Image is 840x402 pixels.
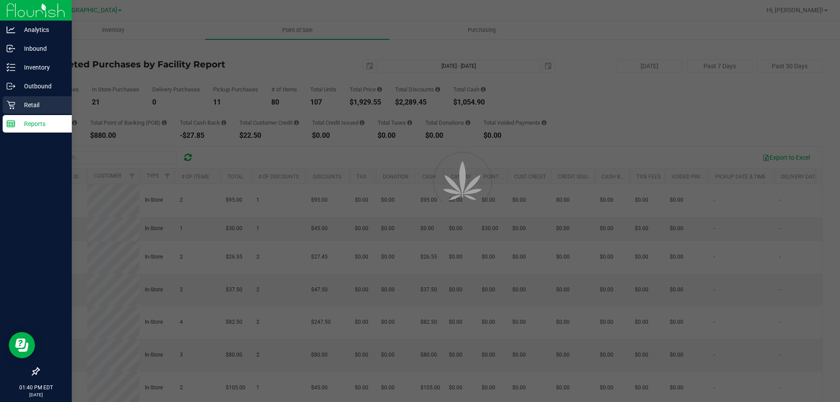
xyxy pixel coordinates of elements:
[7,63,15,72] inline-svg: Inventory
[7,25,15,34] inline-svg: Analytics
[15,119,68,129] p: Reports
[15,43,68,54] p: Inbound
[7,101,15,109] inline-svg: Retail
[4,392,68,398] p: [DATE]
[15,24,68,35] p: Analytics
[7,119,15,128] inline-svg: Reports
[7,82,15,91] inline-svg: Outbound
[15,81,68,91] p: Outbound
[15,62,68,73] p: Inventory
[7,44,15,53] inline-svg: Inbound
[15,100,68,110] p: Retail
[4,384,68,392] p: 01:40 PM EDT
[9,332,35,358] iframe: Resource center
